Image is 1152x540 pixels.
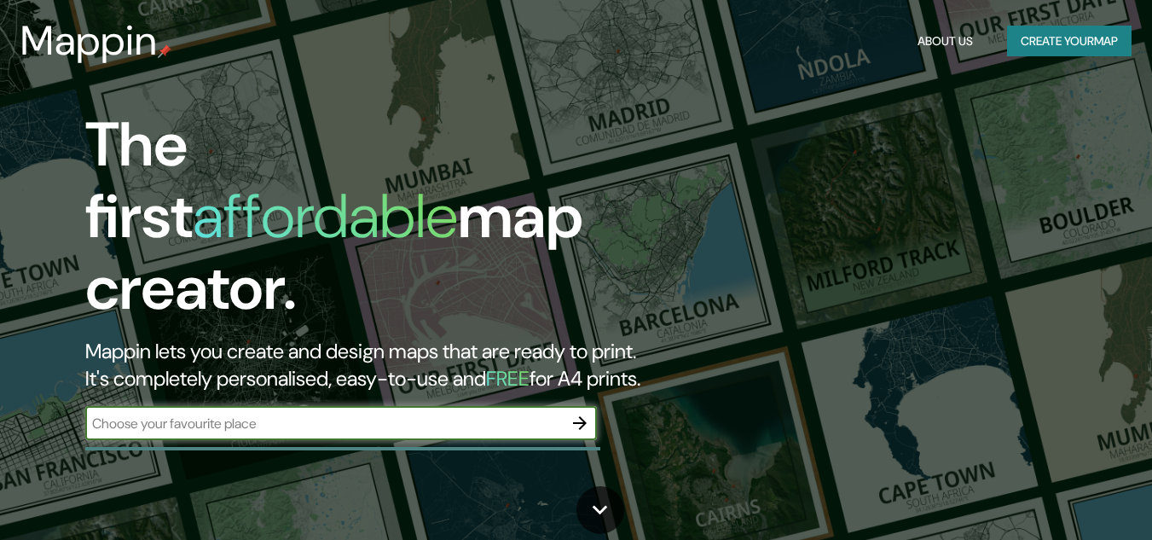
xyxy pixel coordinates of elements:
[193,177,458,256] h1: affordable
[486,365,530,392] h5: FREE
[158,44,171,58] img: mappin-pin
[85,414,563,433] input: Choose your favourite place
[911,26,980,57] button: About Us
[85,338,662,392] h2: Mappin lets you create and design maps that are ready to print. It's completely personalised, eas...
[1007,26,1132,57] button: Create yourmap
[85,109,662,338] h1: The first map creator.
[20,17,158,65] h3: Mappin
